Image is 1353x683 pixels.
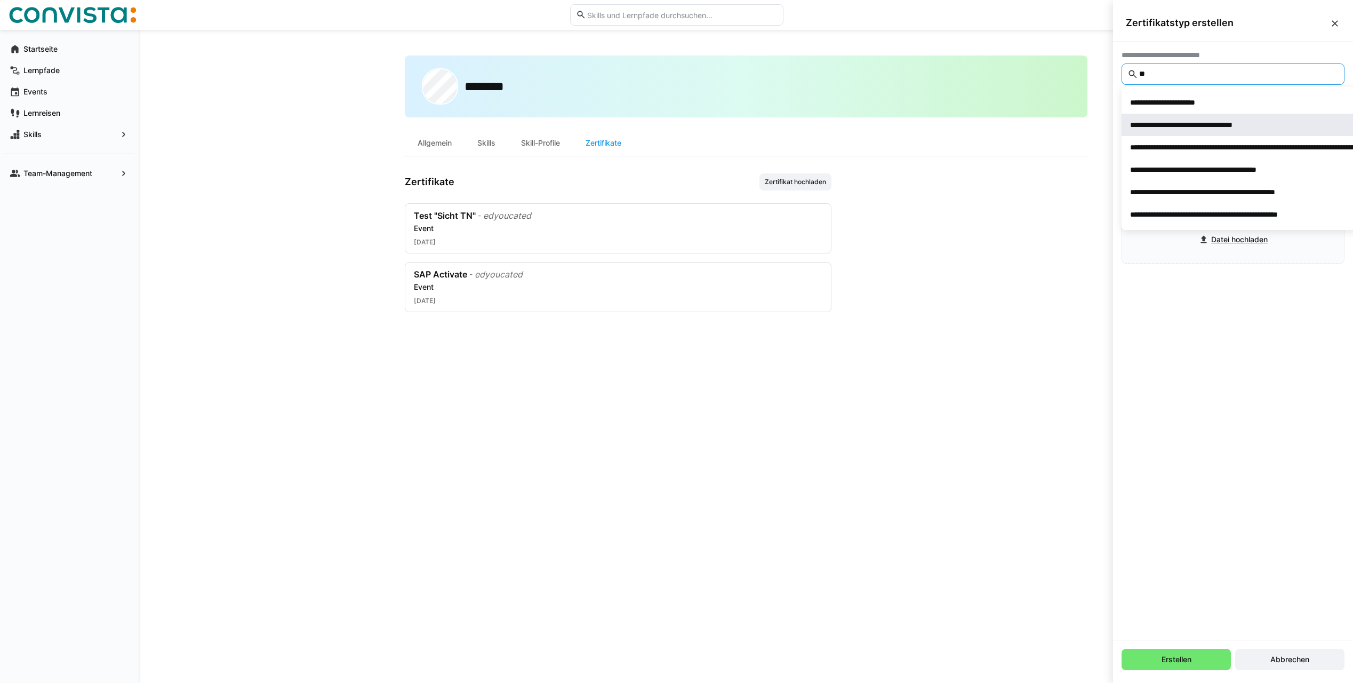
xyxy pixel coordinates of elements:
[586,10,777,20] input: Skills und Lernpfade durchsuchen…
[414,238,822,247] div: [DATE]
[465,130,508,156] div: Skills
[508,130,573,156] div: Skill-Profile
[414,269,467,280] div: SAP Activate
[414,223,822,234] div: Event
[475,269,523,280] div: edyoucated
[573,130,634,156] div: Zertifikate
[483,210,531,221] div: edyoucated
[759,173,831,190] button: Zertifikat hochladen
[1122,649,1231,670] button: Erstellen
[405,176,454,188] h3: Zertifikate
[1160,654,1193,665] span: Erstellen
[414,297,822,305] div: [DATE]
[1269,654,1311,665] span: Abbrechen
[1126,17,1330,29] span: Zertifikatstyp erstellen
[469,269,473,280] div: -
[764,178,827,186] span: Zertifikat hochladen
[478,210,481,221] div: -
[405,130,465,156] div: Allgemein
[1235,649,1344,670] button: Abbrechen
[414,210,476,221] div: Test "Sicht TN"
[414,282,822,292] div: Event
